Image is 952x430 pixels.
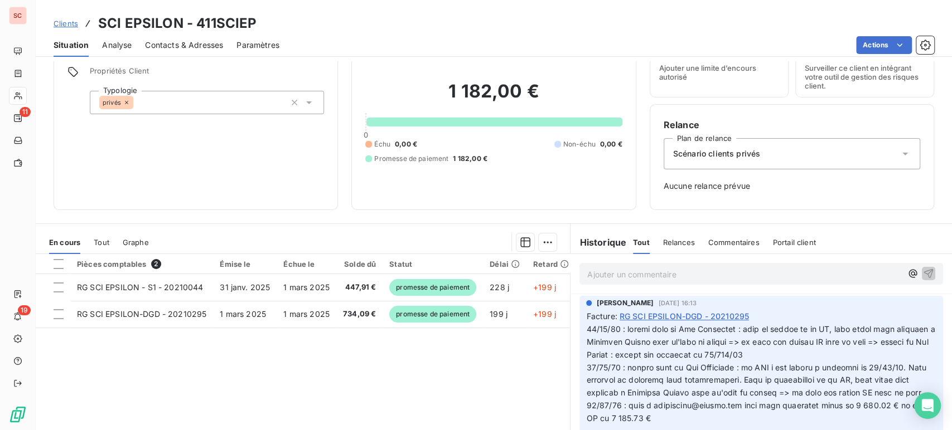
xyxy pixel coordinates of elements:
[49,238,80,247] span: En cours
[453,154,487,164] span: 1 182,00 €
[77,282,204,292] span: RG SCI EPSILON - S1 - 20210044
[20,107,31,117] span: 11
[395,139,417,149] span: 0,00 €
[98,13,257,33] h3: SCI EPSILON - 411SCIEP
[586,310,617,322] span: Facture :
[673,148,760,159] span: Scénario clients privés
[283,260,330,268] div: Échue le
[596,298,654,308] span: [PERSON_NAME]
[220,260,270,268] div: Émise le
[220,282,270,292] span: 31 janv. 2025
[805,63,925,90] span: Surveiller ce client en intégrant votre outil de gestion des risques client.
[54,19,78,28] span: Clients
[533,260,569,268] div: Retard
[123,238,149,247] span: Graphe
[533,282,556,292] span: +199 j
[490,260,520,268] div: Délai
[133,97,142,107] input: Ajouter une valeur
[571,236,626,249] h6: Historique
[658,300,697,306] span: [DATE] 16:13
[343,260,376,268] div: Solde dû
[9,7,27,25] div: SC
[236,40,279,51] span: Paramètres
[664,180,920,192] span: Aucune relance prévue
[389,306,476,322] span: promesse de paiement
[490,282,509,292] span: 228 j
[374,139,390,149] span: Échu
[563,139,596,149] span: Non-échu
[708,238,760,247] span: Commentaires
[9,405,27,423] img: Logo LeanPay
[374,154,448,164] span: Promesse de paiement
[389,260,476,268] div: Statut
[914,392,941,419] div: Open Intercom Messenger
[659,63,779,81] span: Ajouter une limite d’encours autorisé
[77,309,206,319] span: RG SCI EPSILON-DGD - 20210295
[856,36,912,54] button: Actions
[600,139,622,149] span: 0,00 €
[664,118,920,131] h6: Relance
[389,279,476,296] span: promesse de paiement
[94,238,109,247] span: Tout
[343,282,376,293] span: 447,91 €
[220,309,266,319] span: 1 mars 2025
[773,238,816,247] span: Portail client
[102,40,132,51] span: Analyse
[283,282,330,292] span: 1 mars 2025
[18,305,31,315] span: 19
[151,259,161,269] span: 2
[283,309,330,319] span: 1 mars 2025
[663,238,695,247] span: Relances
[633,238,650,247] span: Tout
[54,40,89,51] span: Situation
[365,80,622,114] h2: 1 182,00 €
[490,309,508,319] span: 199 j
[54,18,78,29] a: Clients
[364,130,368,139] span: 0
[103,99,121,106] span: privés
[620,310,749,322] span: RG SCI EPSILON-DGD - 20210295
[77,259,206,269] div: Pièces comptables
[145,40,223,51] span: Contacts & Adresses
[343,309,376,320] span: 734,09 €
[90,66,324,82] span: Propriétés Client
[533,309,556,319] span: +199 j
